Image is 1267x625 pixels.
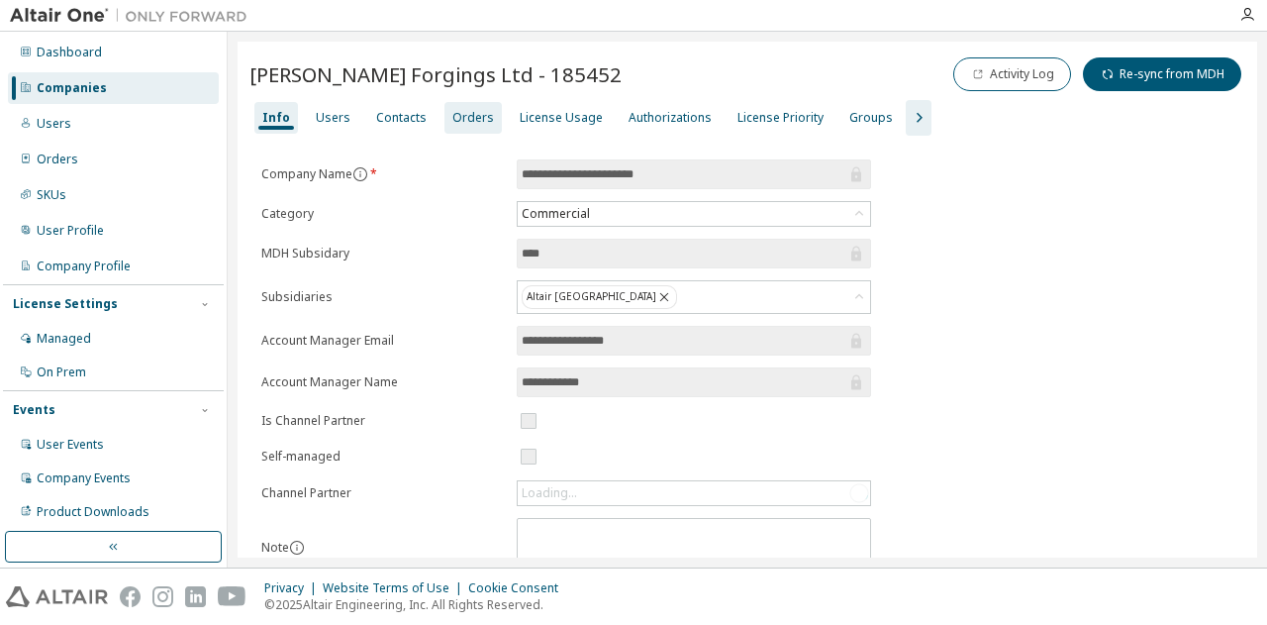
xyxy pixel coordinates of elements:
div: Privacy [264,580,323,596]
button: Re-sync from MDH [1083,57,1241,91]
label: Company Name [261,166,505,182]
button: information [352,166,368,182]
div: User Profile [37,223,104,239]
div: Altair [GEOGRAPHIC_DATA] [522,285,677,309]
div: Commercial [518,202,870,226]
div: Altair [GEOGRAPHIC_DATA] [518,281,870,313]
label: Category [261,206,505,222]
div: Contacts [376,110,427,126]
label: Account Manager Name [261,374,505,390]
div: Cookie Consent [468,580,570,596]
label: Is Channel Partner [261,413,505,429]
div: License Priority [737,110,824,126]
div: License Settings [13,296,118,312]
div: User Events [37,437,104,453]
label: Note [261,539,289,556]
div: Companies [37,80,107,96]
img: youtube.svg [218,586,246,607]
span: [PERSON_NAME] Forgings Ltd - 185452 [249,60,622,88]
div: Info [262,110,290,126]
div: License Usage [520,110,603,126]
div: Orders [452,110,494,126]
div: Commercial [519,203,593,225]
div: Company Profile [37,259,131,274]
label: MDH Subsidary [261,246,505,261]
label: Account Manager Email [261,333,505,349]
label: Self-managed [261,449,505,465]
div: Website Terms of Use [323,580,468,596]
div: Orders [37,152,78,167]
div: Loading... [518,481,870,505]
img: altair_logo.svg [6,586,108,607]
div: Users [37,116,71,132]
button: information [289,540,305,556]
div: On Prem [37,365,86,380]
div: SKUs [37,187,66,203]
div: Groups [849,110,893,126]
div: Loading... [522,485,577,501]
label: Channel Partner [261,485,505,501]
div: Product Downloads [37,504,149,520]
img: instagram.svg [152,586,173,607]
div: Authorizations [629,110,712,126]
label: Subsidiaries [261,289,505,305]
p: © 2025 Altair Engineering, Inc. All Rights Reserved. [264,596,570,613]
div: Dashboard [37,45,102,60]
img: linkedin.svg [185,586,206,607]
div: Events [13,402,55,418]
img: facebook.svg [120,586,141,607]
div: Company Events [37,470,131,486]
button: Activity Log [953,57,1071,91]
div: Users [316,110,350,126]
img: Altair One [10,6,257,26]
div: Managed [37,331,91,347]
